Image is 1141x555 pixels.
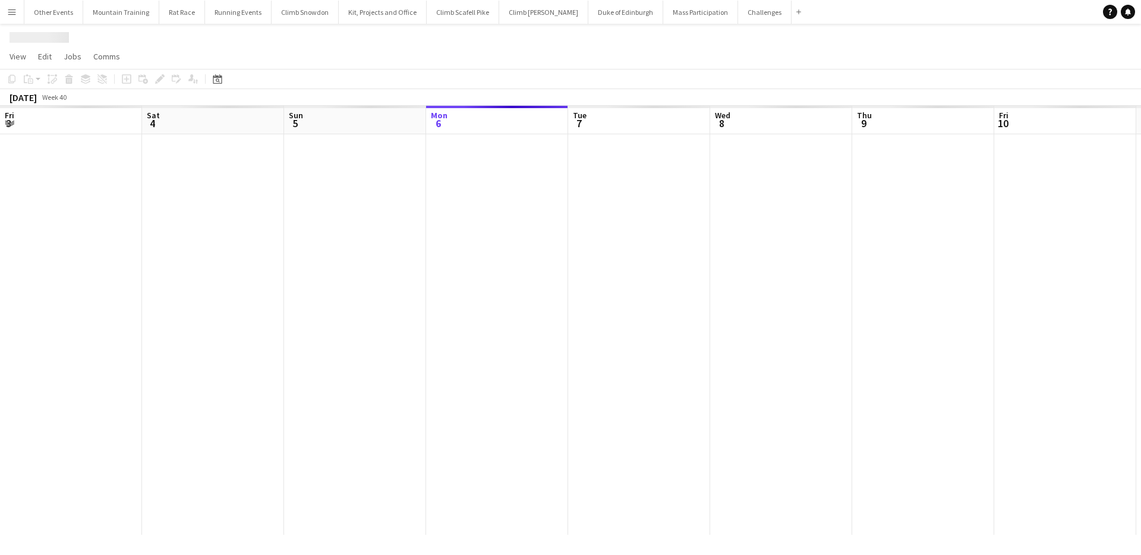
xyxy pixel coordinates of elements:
span: Thu [857,110,872,121]
span: 3 [3,116,14,130]
span: Sat [147,110,160,121]
span: 5 [287,116,303,130]
span: Mon [431,110,447,121]
button: Other Events [24,1,83,24]
span: View [10,51,26,62]
a: Edit [33,49,56,64]
span: 8 [713,116,730,130]
span: Sun [289,110,303,121]
span: 7 [571,116,587,130]
span: Week 40 [39,93,69,102]
span: Fri [5,110,14,121]
div: [DATE] [10,92,37,103]
span: Comms [93,51,120,62]
span: Edit [38,51,52,62]
span: Fri [999,110,1008,121]
a: Jobs [59,49,86,64]
button: Rat Race [159,1,205,24]
span: Tue [573,110,587,121]
button: Challenges [738,1,792,24]
button: Climb [PERSON_NAME] [499,1,588,24]
a: View [5,49,31,64]
span: 4 [145,116,160,130]
span: 6 [429,116,447,130]
span: 9 [855,116,872,130]
span: 10 [997,116,1008,130]
a: Comms [89,49,125,64]
button: Climb Snowdon [272,1,339,24]
span: Wed [715,110,730,121]
button: Kit, Projects and Office [339,1,427,24]
button: Duke of Edinburgh [588,1,663,24]
button: Mass Participation [663,1,738,24]
span: Jobs [64,51,81,62]
button: Mountain Training [83,1,159,24]
button: Climb Scafell Pike [427,1,499,24]
button: Running Events [205,1,272,24]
